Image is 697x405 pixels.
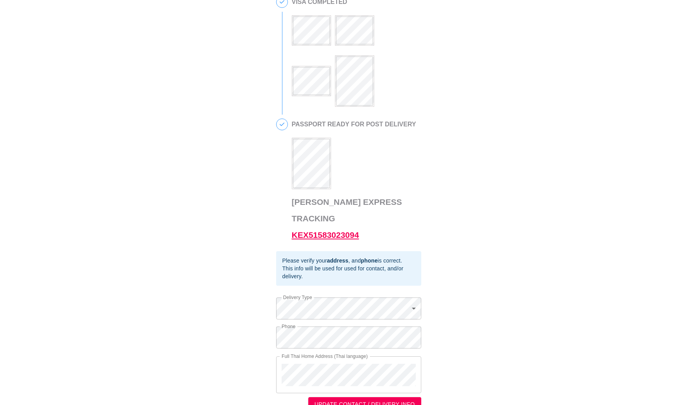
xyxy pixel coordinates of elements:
[282,265,415,280] div: This info will be used for used for contact, and/or delivery.
[327,257,348,264] b: address
[292,194,417,243] h3: [PERSON_NAME] Express Tracking
[361,257,378,264] b: phone
[277,119,288,130] span: 5
[292,230,359,239] a: KEX51583023094
[292,121,417,128] h2: PASSPORT READY FOR POST DELIVERY
[282,257,415,265] div: Please verify your , and is correct.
